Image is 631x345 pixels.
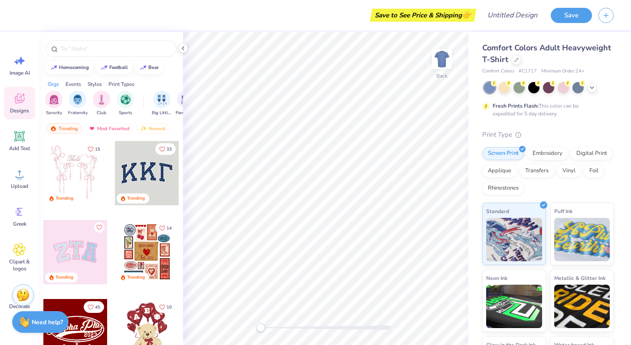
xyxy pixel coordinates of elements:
[541,68,585,75] span: Minimum Order: 24 +
[571,147,613,160] div: Digital Print
[60,44,171,53] input: Try "Alpha"
[482,147,524,160] div: Screen Print
[482,43,611,65] span: Comfort Colors Adult Heavyweight T-Shirt
[557,164,581,177] div: Vinyl
[108,80,134,88] div: Print Types
[127,274,145,281] div: Trending
[84,143,104,155] button: Like
[520,164,554,177] div: Transfers
[10,107,29,114] span: Designs
[519,68,537,75] span: # C1717
[94,222,105,233] button: Like
[136,123,169,134] div: Newest
[46,110,62,116] span: Sorority
[121,95,131,105] img: Sports Image
[96,61,132,74] button: football
[584,164,604,177] div: Foil
[152,91,172,116] button: filter button
[50,65,57,70] img: trend_line.gif
[493,102,599,118] div: This color can be expedited for 5 day delivery.
[152,91,172,116] div: filter for Big Little Reveal
[433,50,451,68] img: Back
[85,123,134,134] div: Most Favorited
[48,80,59,88] div: Orgs
[148,65,159,70] div: bear
[46,123,82,134] div: Trending
[84,301,104,313] button: Like
[97,110,106,116] span: Club
[140,125,147,131] img: newest.gif
[482,130,614,140] div: Print Type
[551,8,592,23] button: Save
[554,218,610,261] img: Puff Ink
[256,323,265,332] div: Accessibility label
[493,102,539,109] strong: Fresh Prints Flash:
[32,318,63,326] strong: Need help?
[88,125,95,131] img: most_fav.gif
[45,91,62,116] div: filter for Sorority
[176,91,196,116] button: filter button
[10,69,30,76] span: Image AI
[372,9,474,22] div: Save to See Price & Shipping
[486,273,507,283] span: Neon Ink
[167,147,172,151] span: 33
[56,274,73,281] div: Trending
[93,91,110,116] div: filter for Club
[181,95,191,105] img: Parent's Weekend Image
[486,285,542,328] img: Neon Ink
[88,80,102,88] div: Styles
[97,95,106,105] img: Club Image
[68,110,88,116] span: Fraternity
[482,164,517,177] div: Applique
[135,61,163,74] button: bear
[167,305,172,309] span: 10
[176,110,196,116] span: Parent's Weekend
[11,183,28,190] span: Upload
[127,195,145,202] div: Trending
[155,301,176,313] button: Like
[436,72,448,80] div: Back
[101,65,108,70] img: trend_line.gif
[155,143,176,155] button: Like
[117,91,134,116] div: filter for Sports
[49,95,59,105] img: Sorority Image
[119,110,132,116] span: Sports
[486,207,509,216] span: Standard
[482,182,524,195] div: Rhinestones
[155,222,176,234] button: Like
[167,226,172,230] span: 14
[152,110,172,116] span: Big Little Reveal
[95,147,100,151] span: 15
[68,91,88,116] button: filter button
[56,195,73,202] div: Trending
[5,258,34,272] span: Clipart & logos
[93,91,110,116] button: filter button
[462,10,471,20] span: 👉
[140,65,147,70] img: trend_line.gif
[13,220,26,227] span: Greek
[50,125,57,131] img: trending.gif
[73,95,82,105] img: Fraternity Image
[481,7,544,24] input: Untitled Design
[554,273,605,283] span: Metallic & Glitter Ink
[46,61,93,74] button: homecoming
[486,218,542,261] img: Standard
[9,303,30,310] span: Decorate
[109,65,128,70] div: football
[68,91,88,116] div: filter for Fraternity
[59,65,89,70] div: homecoming
[554,285,610,328] img: Metallic & Glitter Ink
[482,68,514,75] span: Comfort Colors
[176,91,196,116] div: filter for Parent's Weekend
[157,95,167,105] img: Big Little Reveal Image
[45,91,62,116] button: filter button
[527,147,568,160] div: Embroidery
[554,207,572,216] span: Puff Ink
[117,91,134,116] button: filter button
[95,305,100,309] span: 45
[65,80,81,88] div: Events
[9,145,30,152] span: Add Text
